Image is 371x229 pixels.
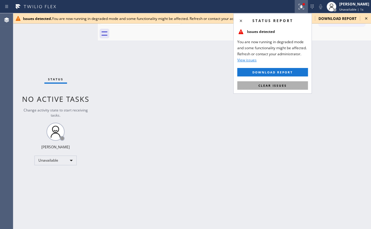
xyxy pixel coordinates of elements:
[339,7,363,11] span: Unavailable | 1s
[22,94,89,104] span: No active tasks
[48,77,63,81] span: Status
[23,16,52,21] b: Issues detected.
[24,108,88,118] span: Change activity state to start receiving tasks.
[339,2,369,7] div: [PERSON_NAME]
[318,16,357,21] span: download report
[41,144,70,150] div: [PERSON_NAME]
[316,2,325,11] button: Mute
[34,156,77,165] div: Unavailable
[23,16,290,21] div: You are now running in degraded mode and some functionality might be affected. Refresh or contact...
